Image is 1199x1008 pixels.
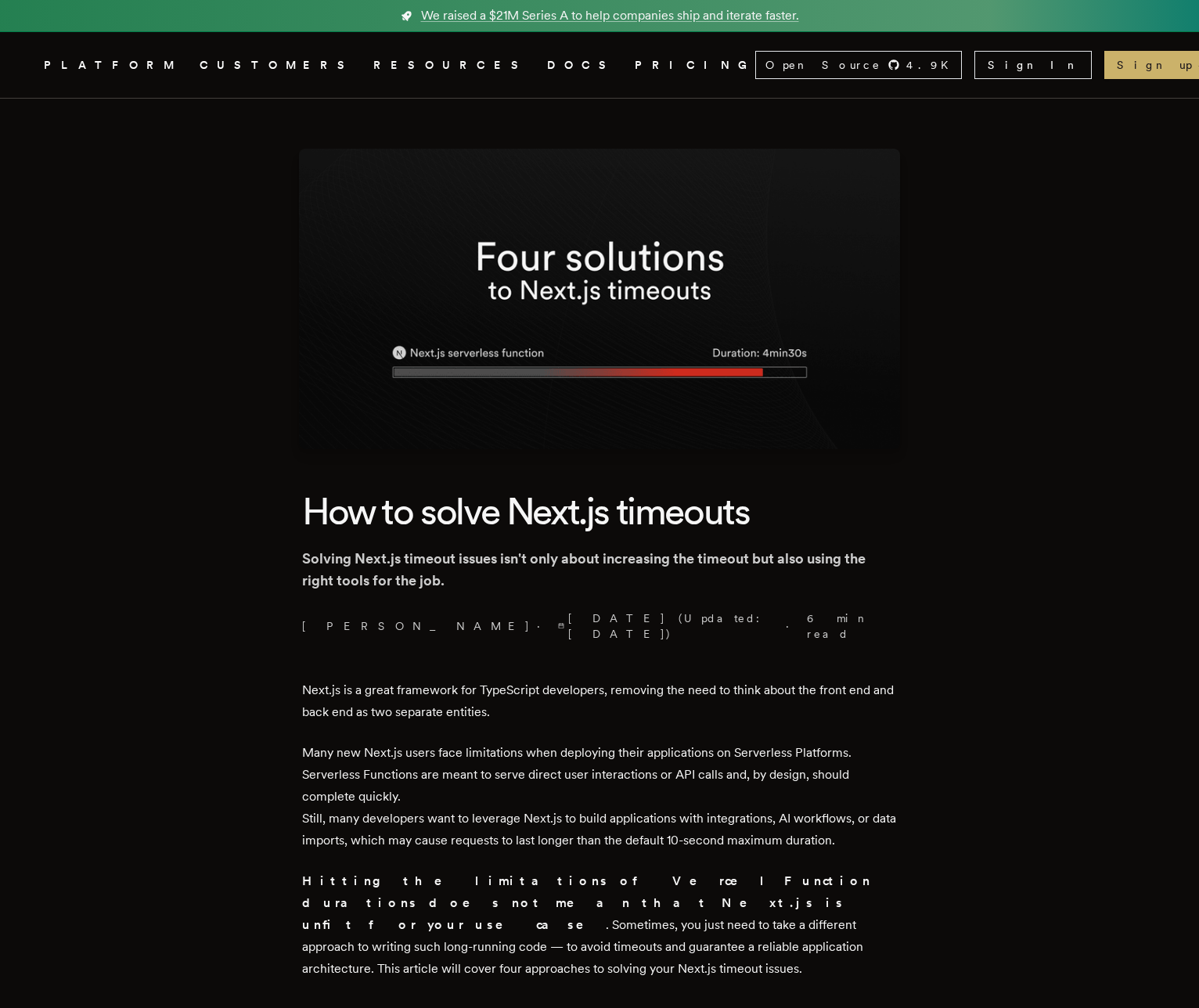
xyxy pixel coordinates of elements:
p: · · [302,610,897,642]
p: Next.js is a great framework for TypeScript developers, removing the need to think about the fron... [302,679,897,723]
a: Sign In [974,51,1092,79]
img: Featured image for How to solve Next.js timeouts blog post [299,149,900,449]
span: 4.9 K [906,57,958,73]
span: 6 min read [807,610,888,642]
span: Open Source [765,57,881,73]
a: [PERSON_NAME] [302,618,531,634]
a: PRICING [635,56,755,75]
p: . Sometimes, you just need to take a different approach to writing such long-running code — to av... [302,870,897,980]
p: Solving Next.js timeout issues isn't only about increasing the timeout but also using the right t... [302,548,897,592]
button: PLATFORM [44,56,181,75]
button: RESOURCES [373,56,528,75]
a: DOCS [547,56,616,75]
span: [DATE] (Updated: [DATE] ) [558,610,780,642]
h1: How to solve Next.js timeouts [302,487,897,535]
span: We raised a $21M Series A to help companies ship and iterate faster. [421,6,799,25]
strong: Hitting the limitations of Vercel Function durations does not mean that Next.js is unfit for your... [302,873,871,932]
p: Many new Next.js users face limitations when deploying their applications on Serverless Platforms... [302,742,897,851]
a: CUSTOMERS [200,56,355,75]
